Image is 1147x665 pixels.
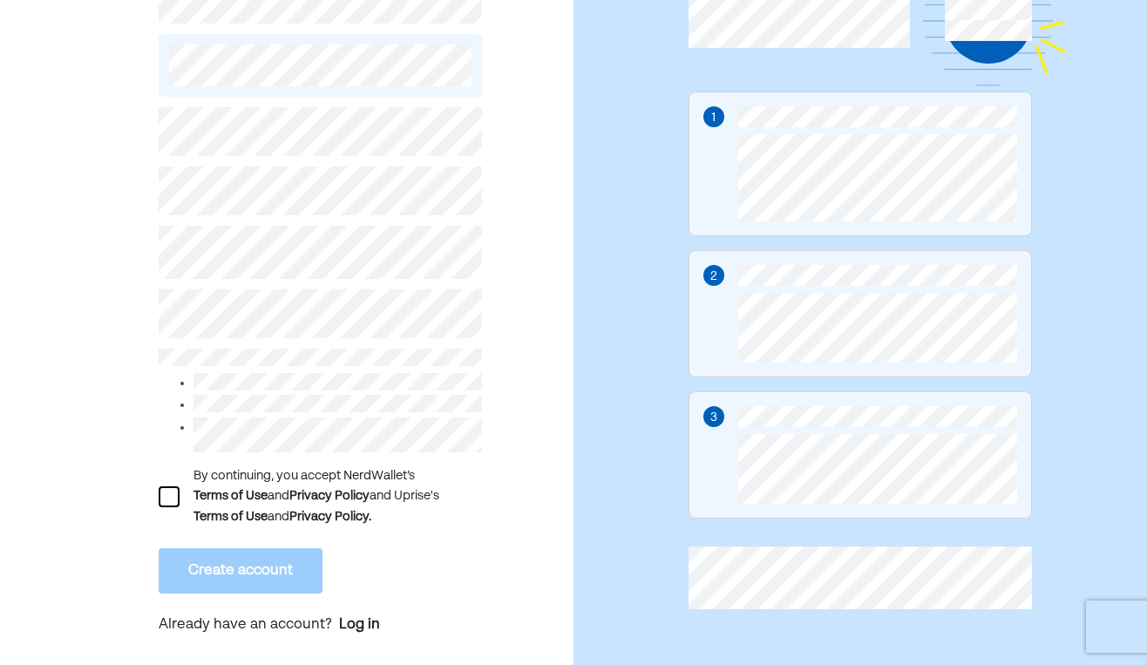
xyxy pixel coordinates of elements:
[193,485,268,506] div: Terms of Use
[289,506,371,527] div: Privacy Policy.
[289,485,370,506] div: Privacy Policy
[711,108,716,127] div: 1
[159,548,322,594] button: Create account
[710,408,717,427] div: 3
[193,506,268,527] div: Terms of Use
[339,614,380,635] a: Log in
[159,614,482,637] p: Already have an account?
[710,267,717,286] div: 2
[193,466,482,527] div: By continuing, you accept NerdWallet’s and and Uprise's and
